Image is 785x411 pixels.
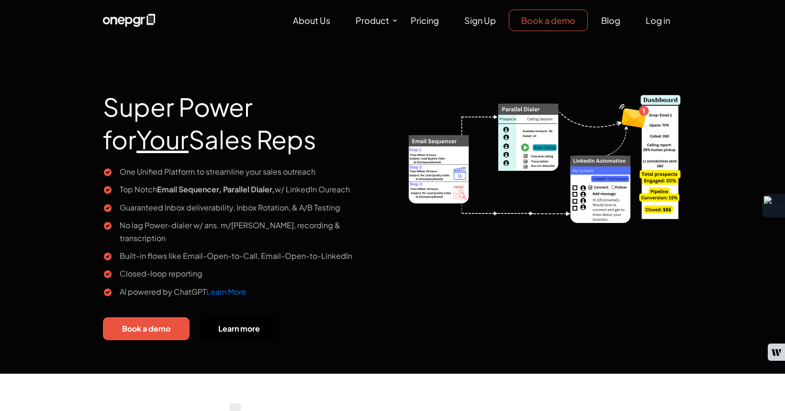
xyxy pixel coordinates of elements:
a: Sign Up [452,10,508,31]
a: Blog [589,10,632,31]
a: About Us [281,10,342,31]
li: Closed-loop reporting [103,267,385,280]
li: Top Notch w/ LinkedIn Oureach [103,183,385,196]
u: Your [136,123,189,155]
li: One Unified Platform to streamline your sales outreach [103,165,385,178]
a: Book a demo [103,317,190,341]
a: Log in [634,10,682,31]
li: AI powered by ChatGPT [103,285,385,298]
a: Product [344,10,399,31]
a: Learn More [206,287,246,297]
li: No lag Power-dialer w/ ans. m/[PERSON_NAME], recording & transcription [103,219,385,244]
img: Extension Icon [764,196,783,215]
a: Pricing [399,10,451,31]
h1: Super Power for Sales Reps [103,67,385,165]
b: Email Sequencer, Parallel Dialer, [157,184,275,194]
a: Book a demo [509,10,588,31]
img: multi-channel [400,67,682,226]
li: Guaranteed Inbox deliverability, Inbox Rotation, & A/B Testing [103,201,385,214]
li: Built-in flows like Email-Open-to-Call, Email-Open-to-LinkedIn [103,249,385,262]
a: Learn more [199,317,279,341]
